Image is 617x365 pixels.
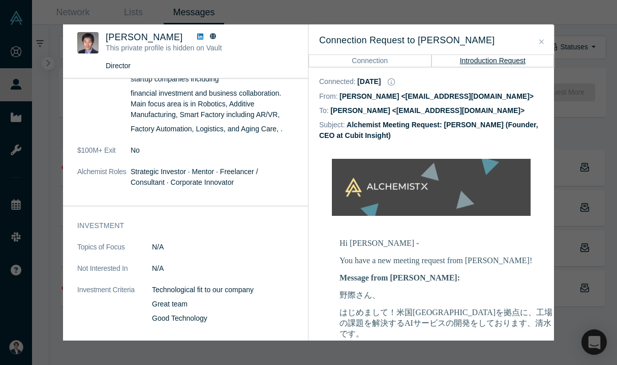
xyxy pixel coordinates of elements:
[319,76,356,87] dt: Connected :
[77,145,131,166] dt: $100M+ Exit
[106,32,183,42] span: [PERSON_NAME]
[431,54,554,67] button: Introduction Request
[319,34,543,47] h3: Connection Request to [PERSON_NAME]
[152,313,294,324] p: Good Technology
[152,242,294,252] dd: N/A
[77,32,99,53] img: Daisuke Nogiwa's Profile Image
[131,166,294,188] dd: Strategic Investor · Mentor · Freelancer / Consultant · Corporate Innovator
[319,120,345,130] dt: Subject:
[152,285,294,295] p: Technological fit to our company
[77,242,152,263] dt: Topics of Focus
[77,263,152,285] dt: Not Interested In
[340,307,553,339] p: はじめまして！米国[GEOGRAPHIC_DATA]を拠点に、工場の課題を解決するAIサービスの開発をしております、清水です。
[340,92,534,100] dd: [PERSON_NAME] <[EMAIL_ADDRESS][DOMAIN_NAME]>
[332,159,531,216] img: banner-small-topicless-alchx.png
[340,238,553,248] p: Hi [PERSON_NAME] -
[340,255,553,266] p: You have a new meeting request from [PERSON_NAME]!
[536,36,547,48] button: Close
[319,105,329,116] dt: To:
[152,263,294,274] dd: N/A
[152,299,294,310] p: Great team
[131,88,294,120] p: financial investment and business collaboration. Main focus area is in Robotics, Additive Manufac...
[357,77,381,86] dd: [DATE]
[77,220,280,231] h3: Investment
[319,91,338,102] dt: From:
[131,145,294,156] dd: No
[77,285,152,334] dt: Investment Criteria
[308,54,431,67] button: Connection
[77,166,131,199] dt: Alchemist Roles
[106,43,265,53] p: This private profile is hidden on Vault
[330,106,525,115] dd: [PERSON_NAME] <[EMAIL_ADDRESS][DOMAIN_NAME]>
[340,273,460,282] b: Message from [PERSON_NAME]:
[131,124,294,134] p: Factory Automation, Logistics, and Aging Care, .
[340,290,553,300] p: 野際さん、
[319,121,538,139] dd: Alchemist Meeting Request: [PERSON_NAME] (Founder, CEO at Cubit Insight)
[106,62,131,70] span: Director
